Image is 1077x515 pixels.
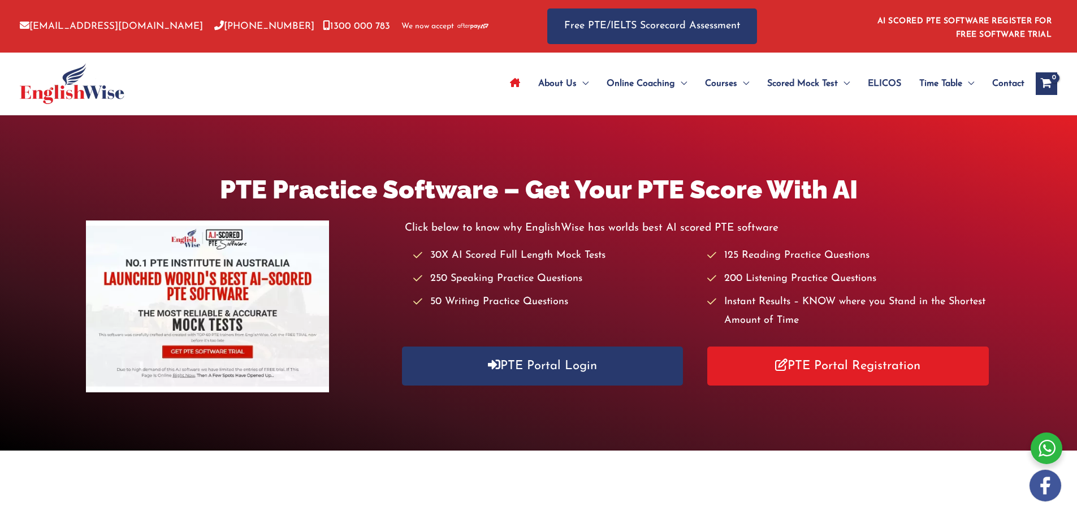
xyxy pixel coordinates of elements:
a: [EMAIL_ADDRESS][DOMAIN_NAME] [20,21,203,31]
a: Online CoachingMenu Toggle [598,64,696,103]
a: Time TableMenu Toggle [910,64,983,103]
nav: Site Navigation: Main Menu [501,64,1024,103]
li: 125 Reading Practice Questions [707,246,991,265]
img: cropped-ew-logo [20,63,124,104]
h1: PTE Practice Software – Get Your PTE Score With AI [86,172,991,207]
a: ELICOS [859,64,910,103]
span: Courses [705,64,737,103]
a: Free PTE/IELTS Scorecard Assessment [547,8,757,44]
a: CoursesMenu Toggle [696,64,758,103]
span: Menu Toggle [737,64,749,103]
span: Contact [992,64,1024,103]
p: Click below to know why EnglishWise has worlds best AI scored PTE software [405,219,991,237]
img: Afterpay-Logo [457,23,488,29]
a: About UsMenu Toggle [529,64,598,103]
li: 30X AI Scored Full Length Mock Tests [413,246,697,265]
li: 50 Writing Practice Questions [413,293,697,311]
li: Instant Results – KNOW where you Stand in the Shortest Amount of Time [707,293,991,331]
img: pte-institute-main [86,220,329,392]
span: About Us [538,64,577,103]
span: Scored Mock Test [767,64,838,103]
span: Online Coaching [607,64,675,103]
aside: Header Widget 1 [871,8,1057,45]
a: Contact [983,64,1024,103]
a: Scored Mock TestMenu Toggle [758,64,859,103]
a: 1300 000 783 [323,21,390,31]
a: PTE Portal Registration [707,347,989,386]
a: AI SCORED PTE SOFTWARE REGISTER FOR FREE SOFTWARE TRIAL [877,17,1052,39]
span: ELICOS [868,64,901,103]
span: Time Table [919,64,962,103]
a: [PHONE_NUMBER] [214,21,314,31]
li: 200 Listening Practice Questions [707,270,991,288]
li: 250 Speaking Practice Questions [413,270,697,288]
span: Menu Toggle [577,64,589,103]
a: View Shopping Cart, empty [1036,72,1057,95]
span: Menu Toggle [675,64,687,103]
img: white-facebook.png [1030,470,1061,501]
span: Menu Toggle [962,64,974,103]
span: We now accept [401,21,454,32]
a: PTE Portal Login [402,347,684,386]
span: Menu Toggle [838,64,850,103]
